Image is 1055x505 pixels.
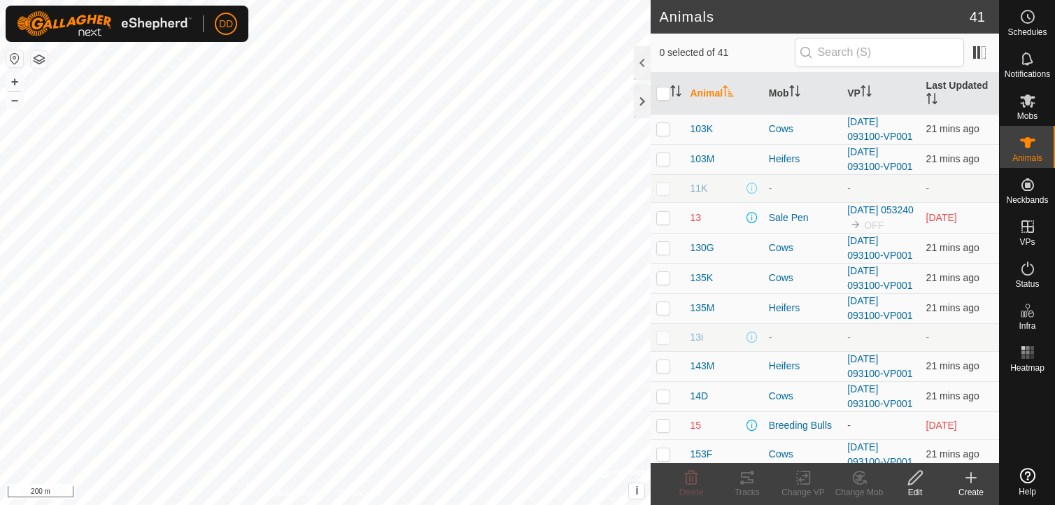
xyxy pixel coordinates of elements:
app-display-virtual-paddock-transition: - [847,332,851,343]
span: - [926,183,930,194]
div: Breeding Bulls [769,418,836,433]
app-display-virtual-paddock-transition: - [847,183,851,194]
span: Animals [1012,154,1042,162]
span: Neckbands [1006,196,1048,204]
span: 13 Sept 2025, 8:33 pm [926,123,979,134]
span: 153F [690,447,712,462]
div: Cows [769,447,836,462]
span: Heatmap [1010,364,1045,372]
span: 143M [690,359,714,374]
span: 0 selected of 41 [659,45,794,60]
th: Animal [684,73,763,115]
span: VPs [1019,238,1035,246]
button: + [6,73,23,90]
div: Sale Pen [769,211,836,225]
div: Heifers [769,359,836,374]
input: Search (S) [795,38,964,67]
span: Schedules [1007,28,1047,36]
span: 130G [690,241,714,255]
div: Heifers [769,301,836,315]
div: Edit [887,486,943,499]
button: i [629,483,644,499]
span: 23 Aug 2025, 9:33 am [926,212,957,223]
span: 15 [690,418,701,433]
div: Heifers [769,152,836,166]
p-sorticon: Activate to sort [861,87,872,99]
p-sorticon: Activate to sort [926,95,937,106]
a: [DATE] 053240 [847,204,914,215]
span: 13 [690,211,701,225]
img: Gallagher Logo [17,11,192,36]
a: [DATE] 093100-VP001 [847,116,912,142]
div: Change Mob [831,486,887,499]
span: Mobs [1017,112,1038,120]
span: - [926,332,930,343]
th: Mob [763,73,842,115]
th: VP [842,73,920,115]
a: Help [1000,462,1055,502]
div: Cows [769,122,836,136]
span: 11K [690,181,707,196]
div: - [769,330,836,345]
p-sorticon: Activate to sort [723,87,734,99]
a: [DATE] 093100-VP001 [847,235,912,261]
span: 13 Sept 2025, 8:33 pm [926,153,979,164]
button: Reset Map [6,50,23,67]
div: Tracks [719,486,775,499]
p-sorticon: Activate to sort [670,87,681,99]
span: 11 Sept 2025, 5:03 pm [926,420,957,431]
span: 103K [690,122,713,136]
button: – [6,92,23,108]
span: OFF [864,220,884,231]
div: Cows [769,389,836,404]
span: 13 Sept 2025, 8:33 pm [926,302,979,313]
div: Cows [769,241,836,255]
a: [DATE] 093100-VP001 [847,295,912,321]
span: i [635,485,638,497]
th: Last Updated [921,73,999,115]
a: [DATE] 093100-VP001 [847,441,912,467]
span: Status [1015,280,1039,288]
p-sorticon: Activate to sort [789,87,800,99]
a: [DATE] 093100-VP001 [847,383,912,409]
span: Help [1019,488,1036,496]
app-display-virtual-paddock-transition: - [847,420,851,431]
a: [DATE] 093100-VP001 [847,265,912,291]
span: Notifications [1005,70,1050,78]
span: 41 [970,6,985,27]
span: 14D [690,389,708,404]
a: Contact Us [339,487,381,499]
span: 13i [690,330,703,345]
a: [DATE] 093100-VP001 [847,353,912,379]
span: 135M [690,301,714,315]
span: 103M [690,152,714,166]
span: 13 Sept 2025, 8:33 pm [926,390,979,401]
div: Change VP [775,486,831,499]
div: - [769,181,836,196]
h2: Animals [659,8,969,25]
span: Delete [679,488,704,497]
span: 13 Sept 2025, 8:33 pm [926,242,979,253]
span: Infra [1019,322,1035,330]
span: 13 Sept 2025, 8:33 pm [926,360,979,371]
span: 135K [690,271,713,285]
a: [DATE] 093100-VP001 [847,146,912,172]
span: 13 Sept 2025, 8:33 pm [926,448,979,460]
button: Map Layers [31,51,48,68]
span: DD [219,17,233,31]
a: Privacy Policy [270,487,323,499]
span: 13 Sept 2025, 8:33 pm [926,272,979,283]
img: to [850,219,861,230]
div: Create [943,486,999,499]
div: Cows [769,271,836,285]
